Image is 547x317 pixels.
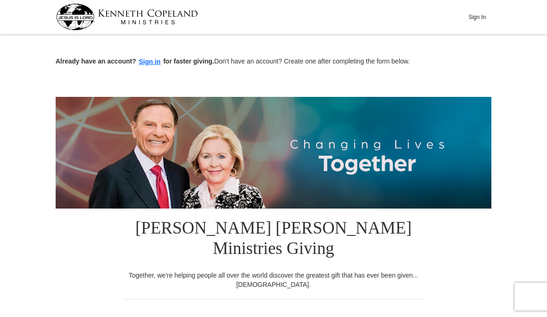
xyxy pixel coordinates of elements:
button: Sign in [136,57,164,67]
p: Don't have an account? Create one after completing the form below. [56,57,491,67]
strong: Already have an account? for faster giving. [56,57,214,65]
h1: [PERSON_NAME] [PERSON_NAME] Ministries Giving [123,209,424,271]
button: Sign In [463,10,491,24]
div: Together, we're helping people all over the world discover the greatest gift that has ever been g... [123,271,424,289]
img: kcm-header-logo.svg [56,4,198,30]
